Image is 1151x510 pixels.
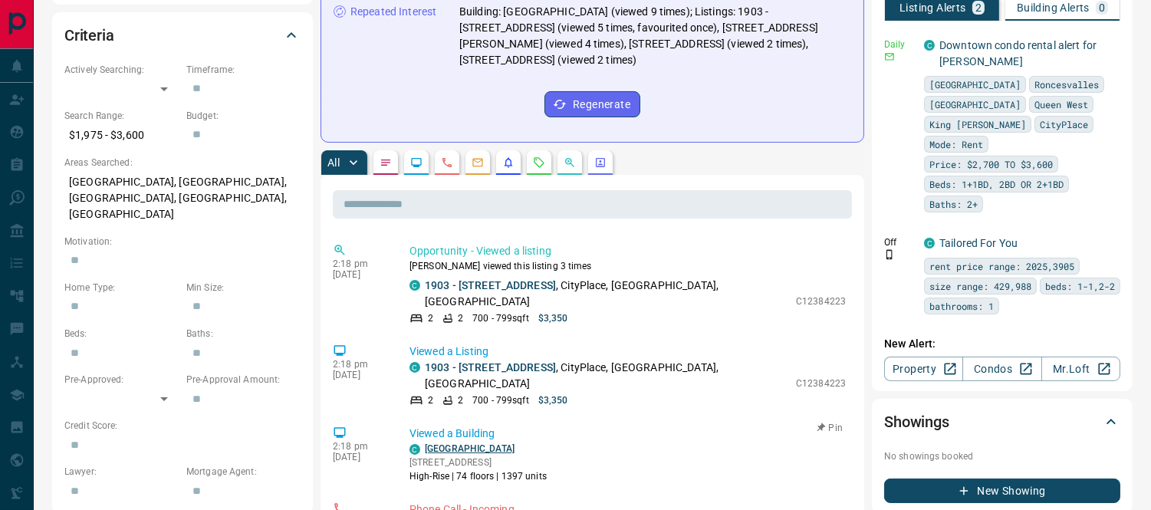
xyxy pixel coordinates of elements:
a: 1903 - [STREET_ADDRESS] [425,361,556,373]
div: condos.ca [924,40,935,51]
button: Pin [807,421,852,435]
div: condos.ca [409,280,420,291]
p: 2 [428,393,433,407]
a: Tailored For You [939,237,1018,249]
span: Baths: 2+ [929,196,978,212]
svg: Emails [472,156,484,169]
p: No showings booked [884,449,1120,463]
p: Baths: [186,327,301,341]
p: Opportunity - Viewed a listing [409,243,846,259]
span: Mode: Rent [929,137,983,152]
a: Property [884,357,963,381]
p: Budget: [186,109,301,123]
a: Downtown condo rental alert for [PERSON_NAME] [939,39,1097,67]
p: New Alert: [884,336,1120,352]
svg: Requests [533,156,545,169]
p: Pre-Approved: [64,373,179,387]
span: beds: 1-1,2-2 [1045,278,1115,294]
span: Roncesvalles [1034,77,1099,92]
p: , CityPlace, [GEOGRAPHIC_DATA], [GEOGRAPHIC_DATA] [425,278,788,310]
a: 1903 - [STREET_ADDRESS] [425,279,556,291]
div: condos.ca [924,238,935,248]
p: , CityPlace, [GEOGRAPHIC_DATA], [GEOGRAPHIC_DATA] [425,360,788,392]
span: Queen West [1034,97,1088,112]
svg: Listing Alerts [502,156,515,169]
span: Price: $2,700 TO $3,600 [929,156,1053,172]
svg: Notes [380,156,392,169]
p: Min Size: [186,281,301,294]
h2: Showings [884,410,949,434]
button: Regenerate [544,91,640,117]
a: Condos [962,357,1041,381]
p: $3,350 [538,311,568,325]
p: Credit Score: [64,419,301,433]
p: Building Alerts [1017,2,1090,13]
p: [DATE] [333,452,386,462]
p: 0 [1099,2,1105,13]
p: $1,975 - $3,600 [64,123,179,148]
p: [GEOGRAPHIC_DATA], [GEOGRAPHIC_DATA], [GEOGRAPHIC_DATA], [GEOGRAPHIC_DATA], [GEOGRAPHIC_DATA] [64,169,301,227]
p: 2 [458,393,463,407]
p: 700 - 799 sqft [472,311,528,325]
p: Building: [GEOGRAPHIC_DATA] (viewed 9 times); Listings: 1903 - [STREET_ADDRESS] (viewed 5 times, ... [459,4,851,68]
span: bathrooms: 1 [929,298,994,314]
p: Repeated Interest [350,4,436,20]
svg: Opportunities [564,156,576,169]
p: 2 [428,311,433,325]
p: Beds: [64,327,179,341]
p: High-Rise | 74 floors | 1397 units [409,469,547,483]
p: 2:18 pm [333,441,386,452]
p: Daily [884,38,915,51]
div: condos.ca [409,362,420,373]
p: [PERSON_NAME] viewed this listing 3 times [409,259,846,273]
p: Actively Searching: [64,63,179,77]
span: Beds: 1+1BD, 2BD OR 2+1BD [929,176,1064,192]
p: Listing Alerts [899,2,966,13]
svg: Email [884,51,895,62]
p: Off [884,235,915,249]
span: rent price range: 2025,3905 [929,258,1074,274]
svg: Push Notification Only [884,249,895,260]
p: 2 [975,2,982,13]
span: CityPlace [1040,117,1088,132]
p: Motivation: [64,235,301,248]
p: 2 [458,311,463,325]
p: Areas Searched: [64,156,301,169]
p: 2:18 pm [333,258,386,269]
h2: Criteria [64,23,114,48]
p: Search Range: [64,109,179,123]
a: Mr.Loft [1041,357,1120,381]
svg: Calls [441,156,453,169]
span: [GEOGRAPHIC_DATA] [929,77,1021,92]
span: King [PERSON_NAME] [929,117,1026,132]
svg: Agent Actions [594,156,607,169]
p: [DATE] [333,370,386,380]
p: Lawyer: [64,465,179,479]
p: 2:18 pm [333,359,386,370]
div: condos.ca [409,444,420,455]
p: Timeframe: [186,63,301,77]
span: [GEOGRAPHIC_DATA] [929,97,1021,112]
div: Criteria [64,17,301,54]
p: [DATE] [333,269,386,280]
p: Viewed a Listing [409,344,846,360]
p: C12384223 [796,294,846,308]
p: C12384223 [796,377,846,390]
a: [GEOGRAPHIC_DATA] [425,443,515,454]
p: Viewed a Building [409,426,846,442]
p: [STREET_ADDRESS] [409,456,547,469]
p: $3,350 [538,393,568,407]
p: Mortgage Agent: [186,465,301,479]
button: New Showing [884,479,1120,503]
svg: Lead Browsing Activity [410,156,423,169]
p: Home Type: [64,281,179,294]
span: size range: 429,988 [929,278,1031,294]
p: Pre-Approval Amount: [186,373,301,387]
p: All [327,157,340,168]
div: Showings [884,403,1120,440]
p: 700 - 799 sqft [472,393,528,407]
